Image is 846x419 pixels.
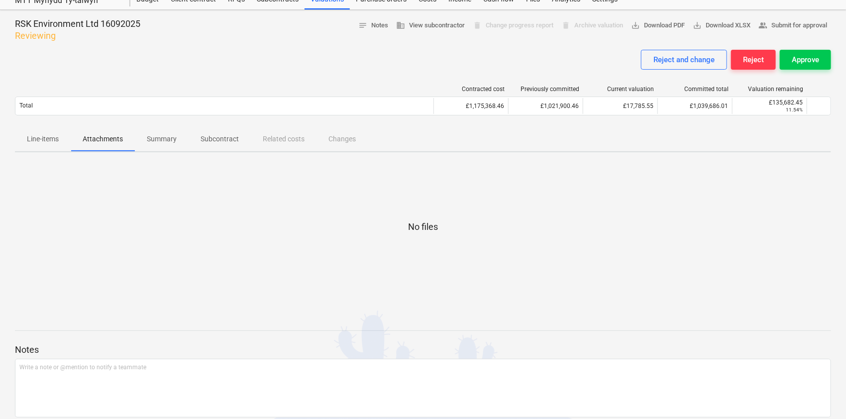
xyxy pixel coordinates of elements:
div: £1,175,368.46 [433,98,508,114]
span: save_alt [631,21,640,30]
button: Download PDF [627,18,689,33]
span: Download XLSX [693,20,750,31]
p: Attachments [83,134,123,144]
span: business [396,21,405,30]
p: Subcontract [201,134,239,144]
button: Reject [731,50,776,70]
div: Committed total [662,86,729,93]
span: View subcontractor [396,20,465,31]
div: Approve [792,53,819,66]
small: 11.54% [786,107,803,112]
div: Reject and change [653,53,715,66]
div: £1,039,686.01 [657,98,732,114]
div: Current valuation [587,86,654,93]
p: RSK Environment Ltd 16092025 [15,18,140,30]
button: Download XLSX [689,18,754,33]
div: Contracted cost [438,86,505,93]
p: Total [19,102,33,110]
p: Line-items [27,134,59,144]
p: Summary [147,134,177,144]
span: people_alt [758,21,767,30]
span: Download PDF [631,20,685,31]
div: £17,785.55 [583,98,657,114]
div: Valuation remaining [737,86,803,93]
div: £135,682.45 [737,99,803,106]
iframe: Chat Widget [796,371,846,419]
span: Submit for approval [758,20,827,31]
button: Submit for approval [754,18,831,33]
button: View subcontractor [392,18,469,33]
span: Notes [358,20,388,31]
div: £1,021,900.46 [508,98,583,114]
p: Notes [15,344,831,356]
button: Notes [354,18,392,33]
span: notes [358,21,367,30]
p: Reviewing [15,30,140,42]
div: Reject [743,53,764,66]
button: Reject and change [641,50,727,70]
p: No files [408,221,438,233]
button: Approve [780,50,831,70]
div: Previously committed [513,86,579,93]
span: save_alt [693,21,702,30]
